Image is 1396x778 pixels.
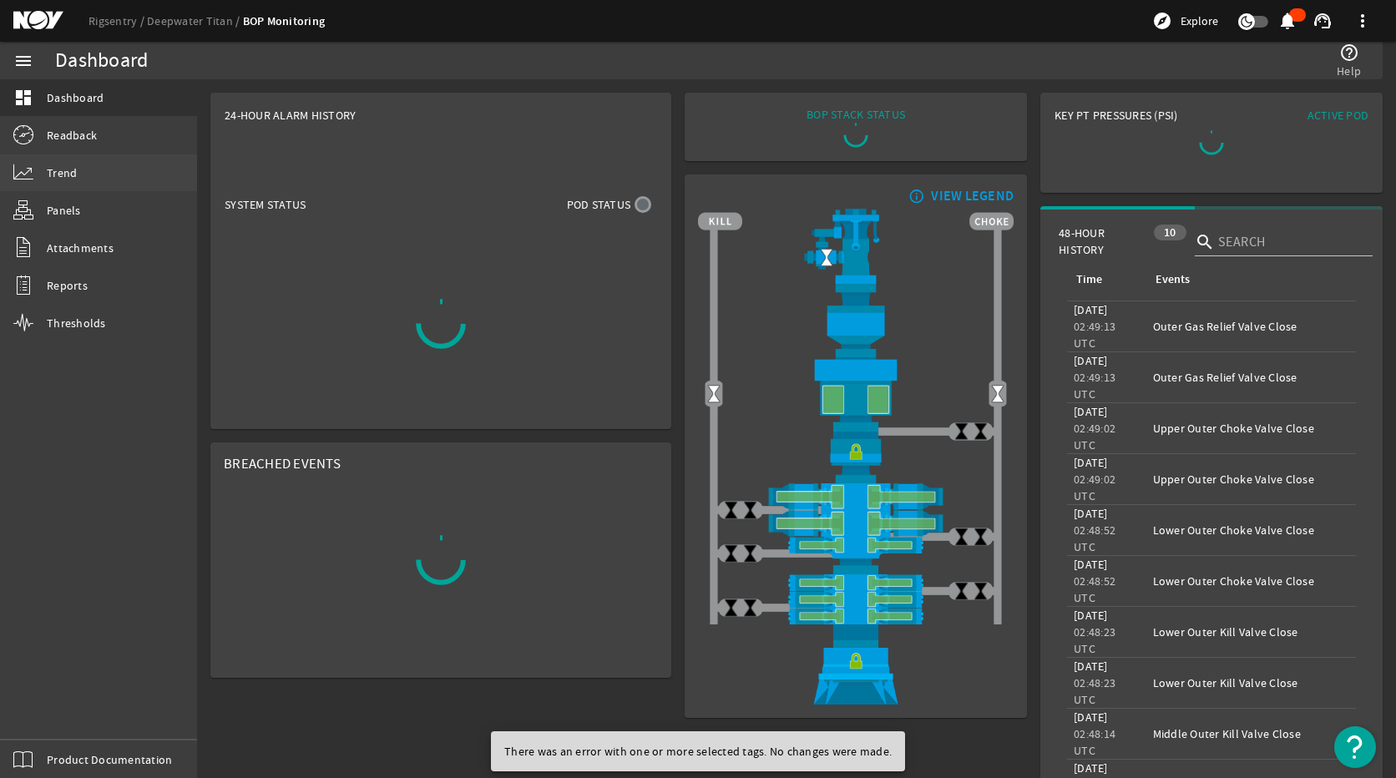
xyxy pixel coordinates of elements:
div: Lower Outer Choke Valve Close [1153,573,1349,589]
span: Pod Status [567,196,631,213]
span: 24-Hour Alarm History [225,107,356,124]
div: Middle Outer Kill Valve Close [1153,725,1349,742]
img: ShearRamOpen.png [698,483,1014,510]
legacy-datetime-component: 02:49:02 UTC [1074,421,1115,452]
button: Open Resource Center [1334,726,1376,768]
legacy-datetime-component: [DATE] [1074,608,1108,623]
span: Dashboard [47,89,104,106]
img: PipeRamOpen.png [698,574,1014,591]
legacy-datetime-component: [DATE] [1074,506,1108,521]
div: VIEW LEGEND [931,188,1014,205]
legacy-datetime-component: [DATE] [1074,760,1108,775]
img: ValveClose.png [721,501,741,520]
div: Outer Gas Relief Valve Close [1153,318,1349,335]
img: ValveClose.png [952,422,971,441]
img: ValveClose.png [741,544,760,563]
span: Help [1337,63,1361,79]
span: System Status [225,196,306,213]
mat-icon: help_outline [1339,43,1359,63]
legacy-datetime-component: 02:48:23 UTC [1074,675,1115,707]
legacy-datetime-component: 02:48:52 UTC [1074,573,1115,605]
img: RiserConnectorLock.png [698,432,1014,483]
mat-icon: explore [1152,11,1172,31]
button: Explore [1146,8,1225,34]
mat-icon: notifications [1277,11,1297,31]
img: ValveClose.png [952,582,971,601]
mat-icon: info_outline [905,189,925,203]
img: ShearRamOpen.png [698,510,1014,537]
button: more_vert [1343,1,1383,41]
div: Events [1153,270,1343,289]
legacy-datetime-component: 02:48:52 UTC [1074,523,1115,554]
span: Explore [1181,13,1218,29]
div: Time [1076,270,1102,289]
i: search [1195,232,1215,252]
span: Reports [47,277,88,294]
img: ValveClose.png [741,599,760,618]
span: Attachments [47,240,114,256]
img: WellheadConnectorLock.png [698,624,1014,705]
img: ValveClose.png [971,528,990,547]
img: RiserAdapter.png [698,209,1014,284]
img: PipeRamOpen.png [698,608,1014,624]
legacy-datetime-component: 02:49:02 UTC [1074,472,1115,503]
img: PipeRamOpen.png [698,591,1014,608]
legacy-datetime-component: 02:48:14 UTC [1074,726,1115,758]
span: Readback [47,127,97,144]
img: Valve2Open.png [989,384,1008,403]
legacy-datetime-component: 02:48:23 UTC [1074,624,1115,656]
img: FlexJoint.png [698,284,1014,357]
img: ValveClose.png [971,422,990,441]
div: Upper Outer Choke Valve Close [1153,420,1349,437]
img: PipeRamOpen.png [698,537,1014,553]
span: 48-Hour History [1059,225,1146,258]
span: Breached Events [224,455,341,472]
img: ValveClose.png [721,599,741,618]
legacy-datetime-component: [DATE] [1074,710,1108,725]
img: BopBodyShearBottom.png [698,553,1014,574]
div: Lower Outer Kill Valve Close [1153,674,1349,691]
div: Time [1074,270,1133,289]
div: Lower Outer Choke Valve Close [1153,522,1349,538]
input: Search [1218,232,1359,252]
img: Valve2Open.png [817,248,837,267]
legacy-datetime-component: 02:49:13 UTC [1074,370,1115,402]
div: There was an error with one or more selected tags. No changes were made. [491,731,898,771]
img: Valve2Open.png [705,384,724,403]
mat-icon: support_agent [1313,11,1333,31]
a: Rigsentry [89,13,147,28]
legacy-datetime-component: [DATE] [1074,302,1108,317]
a: BOP Monitoring [243,13,326,29]
div: Events [1156,270,1190,289]
div: Upper Outer Choke Valve Close [1153,471,1349,488]
span: Panels [47,202,81,219]
legacy-datetime-component: [DATE] [1074,557,1108,572]
mat-icon: menu [13,51,33,71]
legacy-datetime-component: [DATE] [1074,659,1108,674]
img: ValveClose.png [952,528,971,547]
span: Active Pod [1307,108,1369,123]
img: ValveClose.png [721,544,741,563]
legacy-datetime-component: [DATE] [1074,455,1108,470]
span: Trend [47,164,77,181]
span: Thresholds [47,315,106,331]
img: ValveClose.png [741,501,760,520]
div: Dashboard [55,53,148,69]
mat-icon: dashboard [13,88,33,108]
img: ValveClose.png [971,582,990,601]
div: BOP STACK STATUS [807,106,905,123]
legacy-datetime-component: 02:49:13 UTC [1074,319,1115,351]
div: 10 [1154,225,1186,240]
div: Lower Outer Kill Valve Close [1153,624,1349,640]
legacy-datetime-component: [DATE] [1074,404,1108,419]
span: Product Documentation [47,751,172,768]
a: Deepwater Titan [147,13,243,28]
img: UpperAnnularOpen.png [698,357,1014,432]
div: Outer Gas Relief Valve Close [1153,369,1349,386]
legacy-datetime-component: [DATE] [1074,353,1108,368]
div: Key PT Pressures (PSI) [1055,107,1211,130]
